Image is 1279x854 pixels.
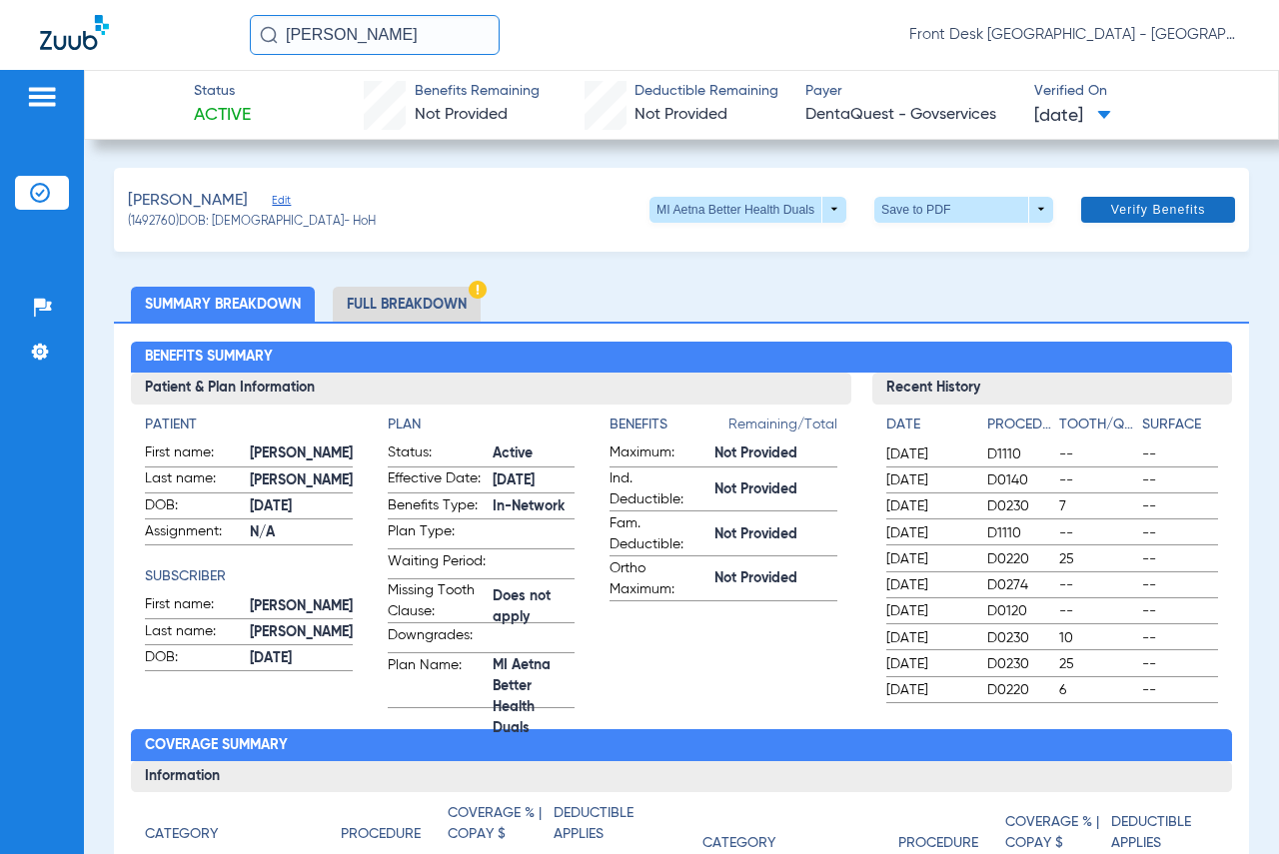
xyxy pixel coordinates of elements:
span: [PERSON_NAME] [128,189,248,214]
h4: Deductible Applies [554,803,649,845]
span: -- [1059,444,1135,464]
span: [DATE] [250,496,353,517]
span: (1492760) DOB: [DEMOGRAPHIC_DATA] - HoH [128,214,376,232]
span: -- [1142,628,1218,648]
span: Benefits Remaining [415,81,540,102]
app-breakdown-title: Category [145,803,341,852]
span: Ortho Maximum: [610,558,707,600]
span: [DATE] [886,549,970,569]
span: [DATE] [886,496,970,516]
app-breakdown-title: Benefits [610,415,728,442]
span: N/A [250,522,353,543]
span: -- [1142,680,1218,700]
span: 10 [1059,628,1135,648]
span: Status [194,81,251,102]
iframe: Chat Widget [1179,758,1279,854]
input: Search for patients [250,15,500,55]
span: D0230 [987,654,1053,674]
span: Benefits Type: [388,495,486,519]
span: D0220 [987,549,1053,569]
span: [DATE] [1034,104,1111,129]
li: Full Breakdown [333,287,481,322]
h4: Date [886,415,970,435]
h4: Plan [388,415,574,435]
span: Active [194,103,251,128]
span: Remaining/Total [728,415,837,442]
h3: Patient & Plan Information [131,373,850,405]
span: Waiting Period: [388,551,486,578]
h3: Information [131,761,1231,793]
h4: Coverage % | Copay $ [448,803,544,845]
span: Assignment: [145,521,243,545]
span: 7 [1059,496,1135,516]
span: Status: [388,442,486,466]
h4: Procedure [341,824,421,845]
span: -- [1142,575,1218,595]
span: [DATE] [886,680,970,700]
app-breakdown-title: Procedure [341,803,447,852]
h4: Patient [145,415,353,435]
span: [DATE] [886,654,970,674]
span: D1110 [987,444,1053,464]
button: Save to PDF [874,197,1053,223]
span: In-Network [493,496,574,517]
span: Verify Benefits [1111,202,1206,218]
span: [DATE] [250,648,353,669]
span: 6 [1059,680,1135,700]
span: D0120 [987,601,1053,621]
span: -- [1142,654,1218,674]
span: -- [1059,523,1135,543]
h4: Benefits [610,415,728,435]
span: -- [1059,470,1135,490]
span: [DATE] [886,628,970,648]
span: Missing Tooth Clause: [388,580,486,622]
span: Last name: [145,468,243,492]
span: D0274 [987,575,1053,595]
span: Downgrades: [388,625,486,652]
button: Verify Benefits [1081,197,1235,223]
span: Front Desk [GEOGRAPHIC_DATA] - [GEOGRAPHIC_DATA] | My Community Dental Centers [909,25,1239,45]
span: Verified On [1034,81,1246,102]
span: [PERSON_NAME] [250,622,353,643]
span: -- [1142,496,1218,516]
span: Fam. Deductible: [610,513,707,555]
span: D0230 [987,496,1053,516]
h4: Category [702,833,775,854]
img: hamburger-icon [26,85,58,109]
span: -- [1142,601,1218,621]
span: D1110 [987,523,1053,543]
app-breakdown-title: Surface [1142,415,1218,442]
span: -- [1142,523,1218,543]
span: Ind. Deductible: [610,468,707,510]
span: [PERSON_NAME] [250,596,353,617]
span: First name: [145,594,243,618]
span: Active [493,443,574,464]
app-breakdown-title: Tooth/Quad [1059,415,1135,442]
span: Not Provided [415,107,508,123]
span: Not Provided [714,524,837,545]
span: [DATE] [886,523,970,543]
span: Plan Type: [388,521,486,548]
span: [DATE] [886,470,970,490]
app-breakdown-title: Date [886,415,970,442]
span: Deductible Remaining [635,81,778,102]
span: Maximum: [610,442,707,466]
span: Not Provided [714,443,837,464]
h4: Category [145,824,218,845]
app-breakdown-title: Procedure [987,415,1053,442]
span: -- [1142,470,1218,490]
span: Last name: [145,621,243,645]
span: [PERSON_NAME] [250,443,353,464]
span: First name: [145,442,243,466]
span: [DATE] [493,470,574,491]
h4: Deductible Applies [1111,812,1207,854]
span: 25 [1059,654,1135,674]
span: DOB: [145,495,243,519]
span: MI Aetna Better Health Duals [493,686,574,707]
h4: Surface [1142,415,1218,435]
span: [PERSON_NAME] [250,470,353,491]
img: Zuub Logo [40,15,109,50]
